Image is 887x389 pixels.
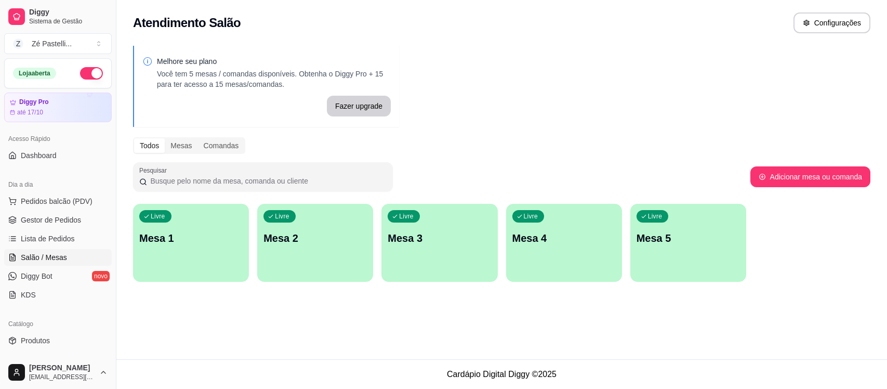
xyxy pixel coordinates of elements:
span: Dashboard [21,150,57,161]
span: KDS [21,290,36,300]
p: Livre [275,212,289,221]
a: Complementos [4,351,112,368]
button: [PERSON_NAME][EMAIL_ADDRESS][DOMAIN_NAME] [4,360,112,385]
article: até 17/10 [17,108,43,116]
div: Comandas [198,138,245,153]
span: Salão / Mesas [21,252,67,263]
span: Lista de Pedidos [21,234,75,244]
p: Melhore seu plano [157,56,391,67]
p: Mesa 3 [388,231,491,245]
p: Mesa 1 [139,231,243,245]
a: Lista de Pedidos [4,230,112,247]
button: Fazer upgrade [327,96,391,116]
a: Salão / Mesas [4,249,112,266]
span: Produtos [21,335,50,346]
div: Loja aberta [13,68,56,79]
p: Livre [399,212,414,221]
span: Sistema de Gestão [29,17,108,25]
p: Livre [151,212,165,221]
input: Pesquisar [147,176,387,186]
p: Mesa 5 [637,231,740,245]
div: Dia a dia [4,176,112,193]
span: [EMAIL_ADDRESS][DOMAIN_NAME] [29,373,95,381]
span: [PERSON_NAME] [29,364,95,373]
a: Produtos [4,332,112,349]
h2: Atendimento Salão [133,15,241,31]
a: DiggySistema de Gestão [4,4,112,29]
button: Alterar Status [80,67,103,80]
label: Pesquisar [139,166,170,175]
button: LivreMesa 3 [381,204,497,282]
article: Diggy Pro [19,98,49,106]
div: Todos [134,138,165,153]
a: Gestor de Pedidos [4,212,112,228]
div: Mesas [165,138,197,153]
a: KDS [4,287,112,303]
span: Z [13,38,23,49]
span: Gestor de Pedidos [21,215,81,225]
button: Configurações [793,12,870,33]
button: Pedidos balcão (PDV) [4,193,112,210]
div: Zé Pastelli ... [32,38,72,49]
button: Select a team [4,33,112,54]
span: Diggy [29,8,108,17]
p: Mesa 2 [263,231,367,245]
a: Dashboard [4,147,112,164]
p: Livre [648,212,663,221]
span: Complementos [21,354,70,365]
p: Você tem 5 mesas / comandas disponíveis. Obtenha o Diggy Pro + 15 para ter acesso a 15 mesas/coma... [157,69,391,89]
button: LivreMesa 2 [257,204,373,282]
span: Pedidos balcão (PDV) [21,196,92,206]
button: LivreMesa 4 [506,204,622,282]
p: Livre [524,212,538,221]
div: Acesso Rápido [4,131,112,147]
a: Diggy Proaté 17/10 [4,93,112,122]
button: LivreMesa 1 [133,204,249,282]
button: LivreMesa 5 [630,204,746,282]
span: Diggy Bot [21,271,52,281]
button: Adicionar mesa ou comanda [750,166,870,187]
p: Mesa 4 [512,231,616,245]
a: Diggy Botnovo [4,268,112,284]
div: Catálogo [4,316,112,332]
footer: Cardápio Digital Diggy © 2025 [116,359,887,389]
